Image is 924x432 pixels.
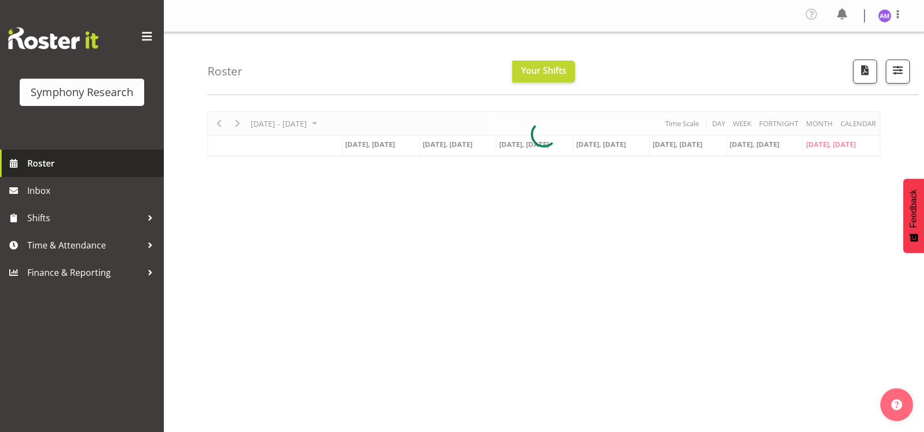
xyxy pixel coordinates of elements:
button: Download a PDF of the roster according to the set date range. [853,60,877,84]
div: Symphony Research [31,84,133,100]
button: Feedback - Show survey [903,179,924,253]
button: Your Shifts [512,61,575,82]
span: Roster [27,155,158,171]
span: Finance & Reporting [27,264,142,281]
button: Filter Shifts [886,60,910,84]
img: help-xxl-2.png [891,399,902,410]
span: Your Shifts [521,64,566,76]
span: Time & Attendance [27,237,142,253]
img: amal-makan1835.jpg [878,9,891,22]
span: Inbox [27,182,158,199]
span: Shifts [27,210,142,226]
img: Rosterit website logo [8,27,98,49]
span: Feedback [909,190,919,228]
h4: Roster [208,65,242,78]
